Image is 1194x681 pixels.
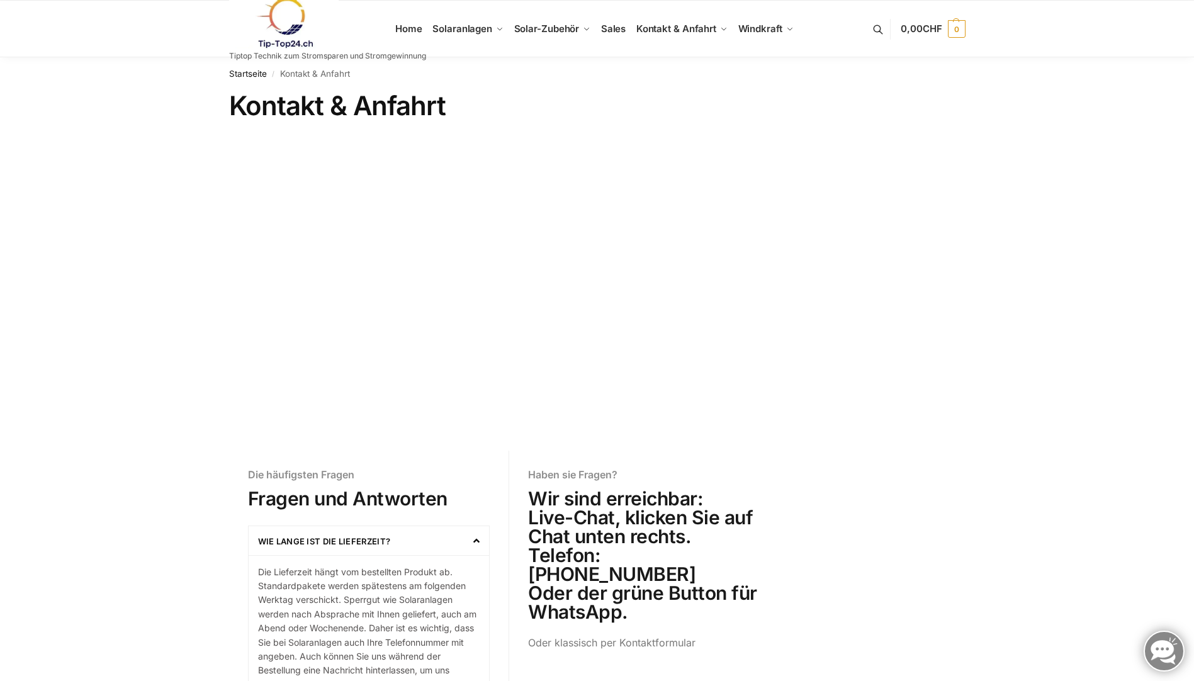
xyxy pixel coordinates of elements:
[258,536,391,546] a: Wie lange ist die Lieferzeit?
[249,526,490,555] div: Wie lange ist die Lieferzeit?
[229,69,267,79] a: Startseite
[948,20,966,38] span: 0
[923,23,942,35] span: CHF
[901,10,965,48] a: 0,00CHF 0
[229,52,426,60] p: Tiptop Technik zum Stromsparen und Stromgewinnung
[601,23,626,35] span: Sales
[229,57,966,90] nav: Breadcrumb
[248,470,490,480] h6: Die häufigsten Fragen
[267,69,280,79] span: /
[738,23,782,35] span: Windkraft
[514,23,580,35] span: Solar-Zubehör
[427,1,509,57] a: Solaranlagen
[248,489,490,508] h2: Fragen und Antworten
[229,90,966,121] h1: Kontakt & Anfahrt
[528,470,770,480] h6: Haben sie Fragen?
[125,137,1069,419] iframe: 3177 Laupen Bern Krankenhausweg 14
[636,23,716,35] span: Kontakt & Anfahrt
[432,23,492,35] span: Solaranlagen
[509,1,595,57] a: Solar-Zubehör
[595,1,631,57] a: Sales
[528,635,770,651] p: Oder klassisch per Kontaktformular
[528,489,770,621] h2: Wir sind erreichbar: Live-Chat, klicken Sie auf Chat unten rechts. Telefon: [PHONE_NUMBER] Oder d...
[901,23,942,35] span: 0,00
[733,1,799,57] a: Windkraft
[631,1,733,57] a: Kontakt & Anfahrt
